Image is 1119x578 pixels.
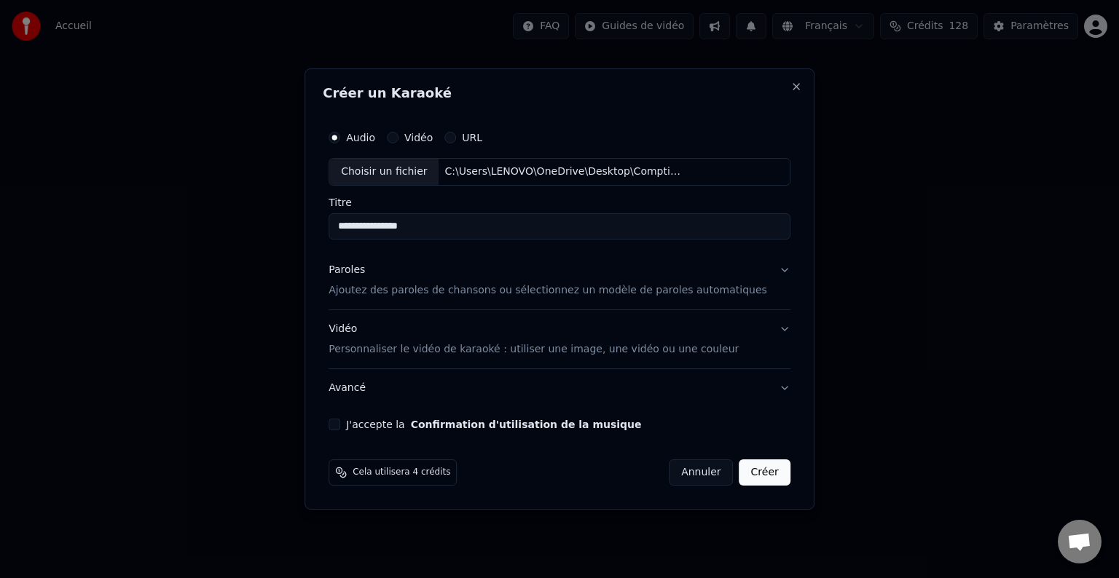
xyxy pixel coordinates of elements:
[329,197,790,207] label: Titre
[346,419,641,429] label: J'accepte la
[329,369,790,407] button: Avancé
[329,310,790,368] button: VidéoPersonnaliser le vidéo de karaoké : utiliser une image, une vidéo ou une couleur
[404,132,433,143] label: Vidéo
[329,342,739,357] p: Personnaliser le vidéo de karaoké : utiliser une image, une vidéo ou une couleur
[439,165,687,179] div: C:\Users\LENOVO\OneDrive\Desktop\Comptines\29. Les Termites.wav
[329,159,439,185] div: Choisir un fichier
[346,132,375,143] label: Audio
[462,132,482,143] label: URL
[323,87,796,100] h2: Créer un Karaoké
[329,283,767,298] p: Ajoutez des paroles de chansons ou sélectionnez un modèle de paroles automatiques
[329,263,365,277] div: Paroles
[669,459,733,486] button: Annuler
[329,322,739,357] div: Vidéo
[353,467,450,478] span: Cela utilisera 4 crédits
[739,459,790,486] button: Créer
[329,251,790,309] button: ParolesAjoutez des paroles de chansons ou sélectionnez un modèle de paroles automatiques
[411,419,642,429] button: J'accepte la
